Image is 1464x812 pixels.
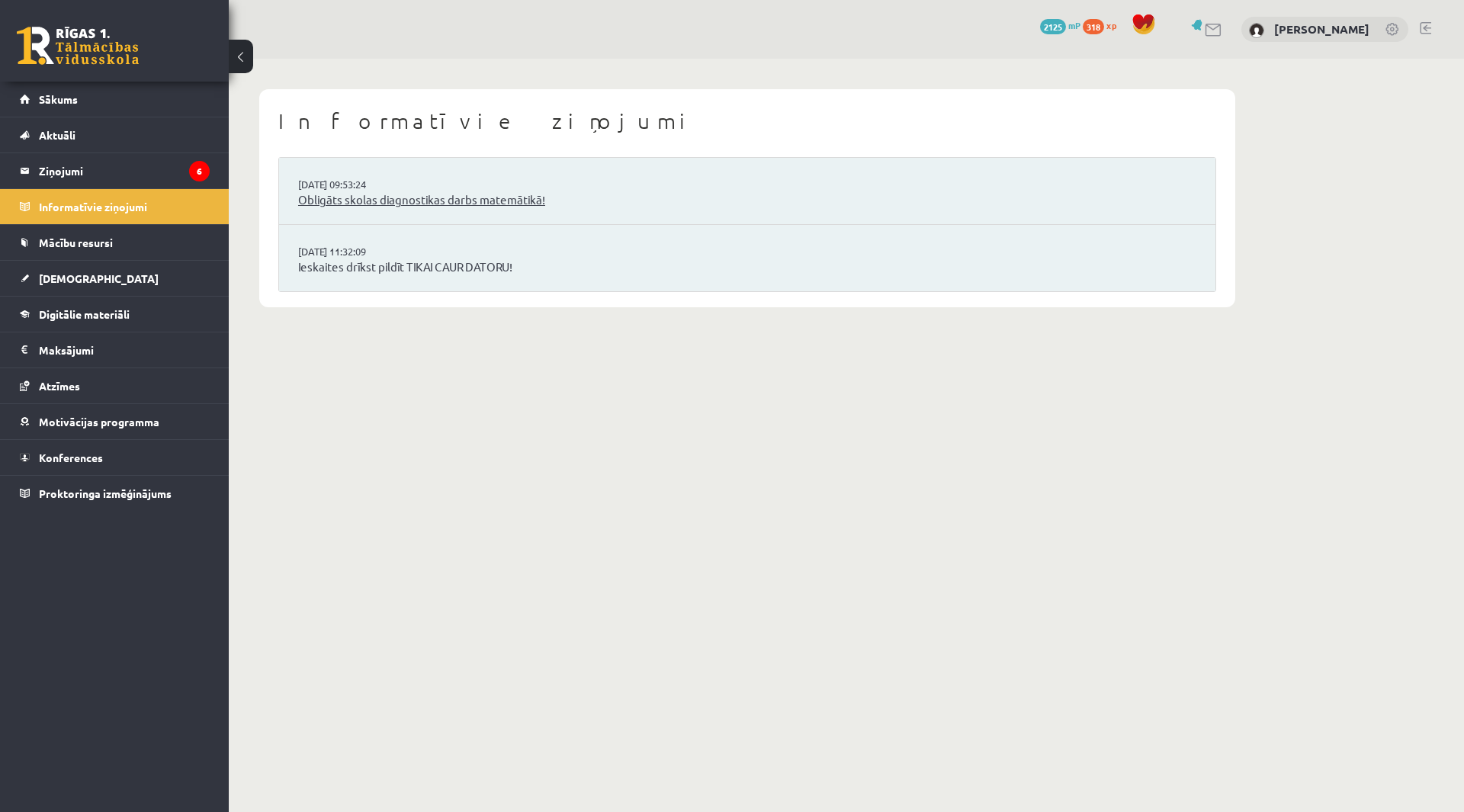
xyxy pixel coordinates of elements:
span: 318 [1083,19,1104,34]
span: [DEMOGRAPHIC_DATA] [39,271,159,285]
img: Haralds Lavrinovičs [1249,23,1264,38]
a: Konferences [20,440,210,475]
span: Atzīmes [39,379,80,393]
a: Proktoringa izmēģinājums [20,476,210,511]
a: [DATE] 11:32:09 [298,244,413,259]
a: [PERSON_NAME] [1274,21,1369,37]
span: Konferences [39,451,103,464]
a: Motivācijas programma [20,404,210,439]
a: Informatīvie ziņojumi [20,189,210,224]
span: Digitālie materiāli [39,307,130,321]
a: Mācību resursi [20,225,210,260]
a: Rīgas 1. Tālmācības vidusskola [17,27,139,65]
a: Obligāts skolas diagnostikas darbs matemātikā! [298,191,1196,209]
a: Digitālie materiāli [20,297,210,332]
i: 6 [189,161,210,181]
a: Sākums [20,82,210,117]
span: 2125 [1040,19,1066,34]
a: Ziņojumi6 [20,153,210,188]
span: Mācību resursi [39,236,113,249]
a: [DATE] 09:53:24 [298,177,413,192]
span: mP [1068,19,1080,31]
a: Aktuāli [20,117,210,152]
a: [DEMOGRAPHIC_DATA] [20,261,210,296]
span: Proktoringa izmēģinājums [39,486,172,500]
span: Motivācijas programma [39,415,159,428]
a: Ieskaites drīkst pildīt TIKAI CAUR DATORU! [298,258,1196,276]
span: xp [1106,19,1116,31]
h1: Informatīvie ziņojumi [278,108,1216,134]
span: Sākums [39,92,78,106]
legend: Ziņojumi [39,153,210,188]
legend: Maksājumi [39,332,210,367]
a: Atzīmes [20,368,210,403]
a: 2125 mP [1040,19,1080,31]
a: Maksājumi [20,332,210,367]
legend: Informatīvie ziņojumi [39,189,210,224]
a: 318 xp [1083,19,1124,31]
span: Aktuāli [39,128,75,142]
